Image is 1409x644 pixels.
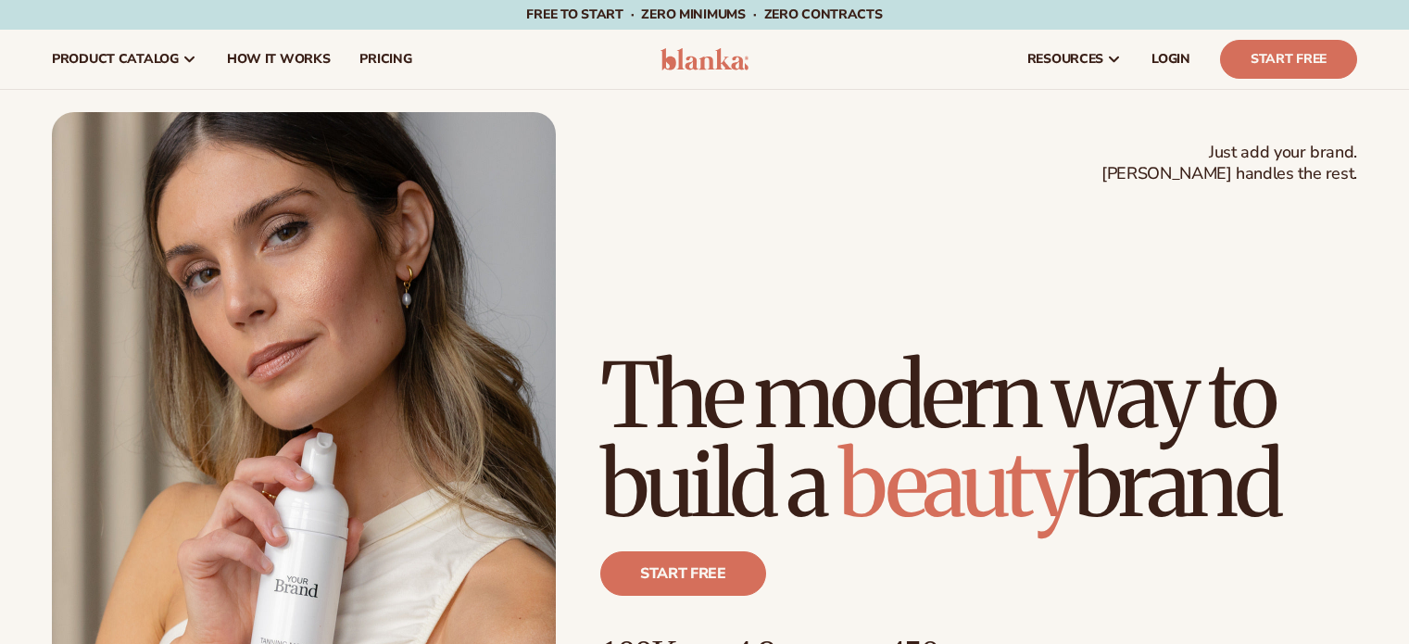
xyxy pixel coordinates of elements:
[1027,52,1103,67] span: resources
[600,351,1357,529] h1: The modern way to build a brand
[212,30,346,89] a: How It Works
[227,52,331,67] span: How It Works
[37,30,212,89] a: product catalog
[1151,52,1190,67] span: LOGIN
[660,48,749,70] img: logo
[1013,30,1137,89] a: resources
[600,551,766,596] a: Start free
[1220,40,1357,79] a: Start Free
[345,30,426,89] a: pricing
[526,6,882,23] span: Free to start · ZERO minimums · ZERO contracts
[359,52,411,67] span: pricing
[1101,142,1357,185] span: Just add your brand. [PERSON_NAME] handles the rest.
[838,429,1074,540] span: beauty
[52,52,179,67] span: product catalog
[1137,30,1205,89] a: LOGIN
